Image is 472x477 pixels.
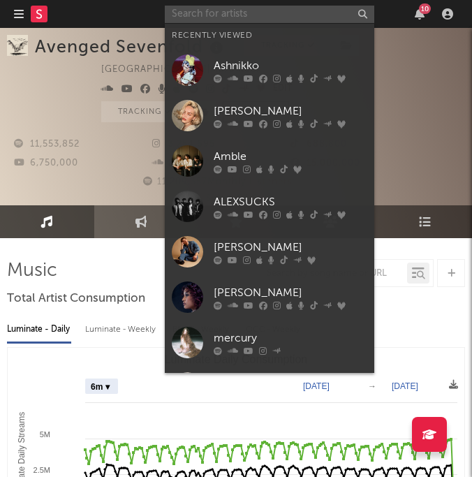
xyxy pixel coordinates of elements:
div: [GEOGRAPHIC_DATA] | Hard Rock [101,61,278,78]
div: ALEXSUCKS [214,193,367,210]
div: Ashnikko [214,57,367,74]
a: [PERSON_NAME] [165,274,374,320]
button: Tracking [101,101,189,122]
a: mercury [165,320,374,365]
text: [DATE] [303,381,330,391]
span: 2,978,870 [152,159,216,168]
span: Total Artist Consumption [7,291,145,307]
text: → [368,381,376,391]
div: [PERSON_NAME] [214,103,367,119]
text: [DATE] [392,381,418,391]
text: 2.5M [34,466,50,474]
div: Luminate - Weekly [85,318,158,342]
span: 11,553,852 [14,140,80,149]
span: 11,209,357 Monthly Listeners [141,177,293,186]
a: Alameda [165,365,374,411]
a: [PERSON_NAME] [165,229,374,274]
div: Avenged Sevenfold [35,35,227,58]
span: 6,750,000 [14,159,78,168]
div: mercury [214,330,367,346]
div: [PERSON_NAME] [214,284,367,301]
a: Ashnikko [165,47,374,93]
input: Search for artists [165,6,374,23]
div: Amble [214,148,367,165]
a: ALEXSUCKS [165,184,374,229]
text: 5M [40,430,50,439]
button: 10 [415,8,425,20]
div: Recently Viewed [172,27,367,44]
div: 10 [419,3,431,14]
div: Luminate - Daily [7,318,71,342]
a: [PERSON_NAME] [165,93,374,138]
span: 3,254,695 [152,140,215,149]
a: Amble [165,138,374,184]
div: [PERSON_NAME] [214,239,367,256]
